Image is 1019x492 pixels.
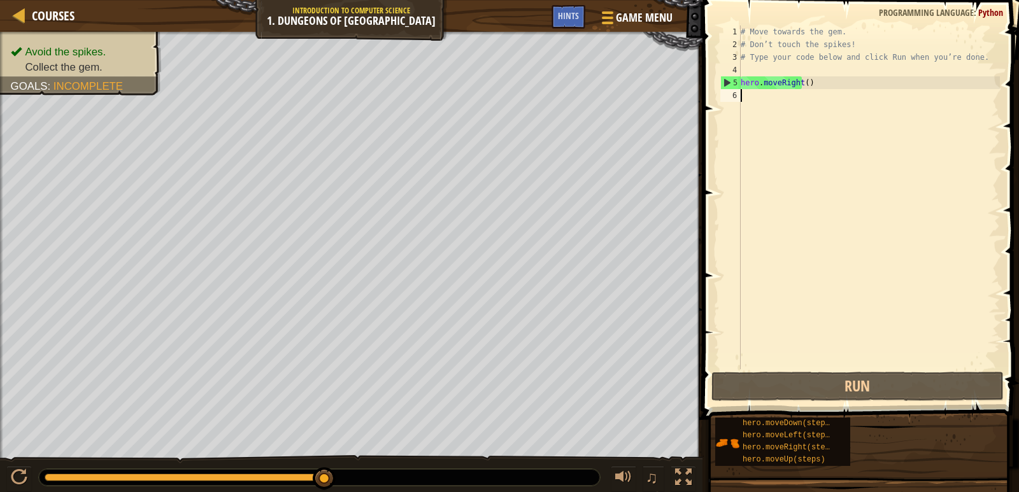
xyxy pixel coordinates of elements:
span: hero.moveDown(steps) [743,419,834,428]
div: 1 [720,25,741,38]
li: Avoid the spikes. [11,44,150,59]
div: 3 [720,51,741,64]
button: ♫ [643,466,664,492]
span: hero.moveRight(steps) [743,443,839,452]
button: Toggle fullscreen [671,466,696,492]
li: Collect the gem. [11,59,150,74]
span: Avoid the spikes. [25,46,106,58]
div: 2 [720,38,741,51]
div: 5 [721,76,741,89]
button: Run [711,372,1004,401]
span: hero.moveUp(steps) [743,455,825,464]
button: Game Menu [592,5,680,35]
div: 6 [720,89,741,102]
span: : [974,6,978,18]
span: Programming language [879,6,974,18]
a: Courses [25,7,75,24]
button: Ctrl + P: Play [6,466,32,492]
span: Hints [558,10,579,22]
span: Courses [32,7,75,24]
div: 4 [720,64,741,76]
span: Python [978,6,1003,18]
img: portrait.png [715,431,739,455]
span: Game Menu [616,10,673,26]
span: Collect the gem. [25,61,102,73]
button: Adjust volume [611,466,636,492]
span: Incomplete [53,80,123,92]
span: Goals [11,80,48,92]
span: : [48,80,53,92]
span: hero.moveLeft(steps) [743,431,834,440]
span: ♫ [645,468,658,487]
